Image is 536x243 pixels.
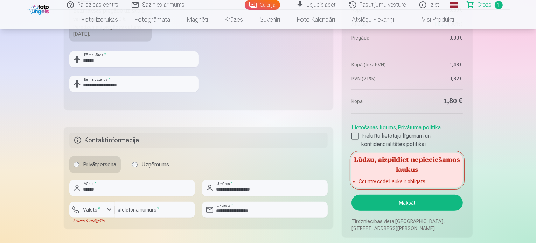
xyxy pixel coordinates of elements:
[478,1,492,9] span: Grozs
[69,156,121,173] label: Privātpersona
[127,10,179,29] a: Fotogrāmata
[411,97,463,106] dd: 1,80 €
[128,156,174,173] label: Uzņēmums
[252,10,289,29] a: Suvenīri
[74,10,127,29] a: Foto izdrukas
[351,97,404,106] dt: Kopā
[351,132,462,149] label: Piekrītu lietotāja līgumam un konfidencialitātes politikai
[398,124,441,131] a: Privātuma politika
[74,23,148,37] div: Paredzamais piegādes datums [DATE].
[29,3,51,15] img: /fa1
[81,206,103,213] label: Valsts
[403,10,463,29] a: Visi produkti
[351,34,404,41] dt: Piegāde
[351,153,462,175] h5: Lūdzu, aizpildiet nepieciešamos laukus
[495,1,503,9] span: 1
[289,10,344,29] a: Foto kalendāri
[217,10,252,29] a: Krūzes
[351,121,462,149] div: ,
[351,75,404,82] dt: PVN (21%)
[69,202,115,218] button: Valsts*
[351,218,462,232] p: Tirdzniecības vieta [GEOGRAPHIC_DATA], [STREET_ADDRESS][PERSON_NAME]
[69,218,115,223] div: Lauks ir obligāts
[359,178,455,185] li: Country code : Lauks ir obligāts
[179,10,217,29] a: Magnēti
[351,124,396,131] a: Lietošanas līgums
[351,61,404,68] dt: Kopā (bez PVN)
[74,162,79,167] input: Privātpersona
[132,162,138,167] input: Uzņēmums
[411,61,463,68] dd: 1,48 €
[411,34,463,41] dd: 0,00 €
[344,10,403,29] a: Atslēgu piekariņi
[69,133,328,148] h5: Kontaktinformācija
[411,75,463,82] dd: 0,32 €
[351,195,462,211] button: Maksāt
